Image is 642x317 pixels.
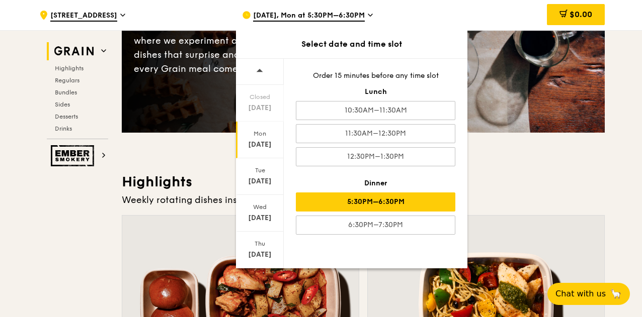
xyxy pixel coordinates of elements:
[55,125,72,132] span: Drinks
[296,178,455,188] div: Dinner
[134,6,363,76] div: The Grain that loves to play. With ingredients. Flavours. Food. The kitchen is our happy place, w...
[237,203,282,211] div: Wed
[296,216,455,235] div: 6:30PM–7:30PM
[237,103,282,113] div: [DATE]
[253,11,365,22] span: [DATE], Mon at 5:30PM–6:30PM
[237,213,282,223] div: [DATE]
[237,250,282,260] div: [DATE]
[122,193,605,207] div: Weekly rotating dishes inspired by flavours from around the world.
[296,124,455,143] div: 11:30AM–12:30PM
[547,283,630,305] button: Chat with us🦙
[55,101,70,108] span: Sides
[296,71,455,81] div: Order 15 minutes before any time slot
[570,10,592,19] span: $0.00
[55,65,84,72] span: Highlights
[555,288,606,300] span: Chat with us
[296,101,455,120] div: 10:30AM–11:30AM
[237,176,282,186] div: [DATE]
[296,147,455,166] div: 12:30PM–1:30PM
[51,42,97,60] img: Grain web logo
[237,130,282,138] div: Mon
[50,11,117,22] span: [STREET_ADDRESS]
[237,240,282,248] div: Thu
[236,38,467,50] div: Select date and time slot
[122,173,605,191] h3: Highlights
[296,192,455,212] div: 5:30PM–6:30PM
[55,77,79,84] span: Regulars
[610,288,622,300] span: 🦙
[237,93,282,101] div: Closed
[51,145,97,166] img: Ember Smokery web logo
[296,87,455,97] div: Lunch
[55,89,77,96] span: Bundles
[237,140,282,150] div: [DATE]
[55,113,78,120] span: Desserts
[237,166,282,174] div: Tue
